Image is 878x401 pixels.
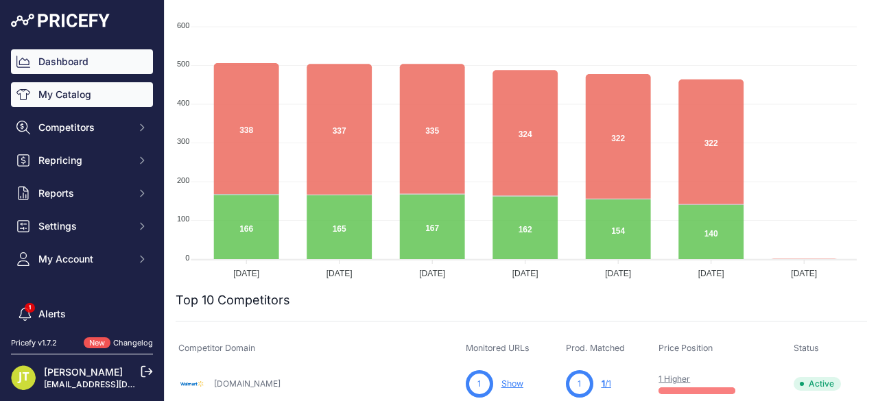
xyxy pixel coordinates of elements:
[44,379,187,389] a: [EMAIL_ADDRESS][DOMAIN_NAME]
[11,337,57,349] div: Pricefy v1.7.2
[214,378,281,389] a: [DOMAIN_NAME]
[658,343,713,353] span: Price Position
[84,337,110,349] span: New
[177,175,189,184] tspan: 200
[11,49,153,378] nav: Sidebar
[512,269,538,278] tspan: [DATE]
[791,269,817,278] tspan: [DATE]
[602,378,605,389] span: 1
[38,186,128,200] span: Reports
[11,214,153,239] button: Settings
[11,181,153,206] button: Reports
[477,378,481,390] span: 1
[177,215,189,223] tspan: 100
[177,60,189,68] tspan: 500
[466,343,530,353] span: Monitored URLs
[177,98,189,106] tspan: 400
[11,148,153,173] button: Repricing
[178,343,255,353] span: Competitor Domain
[794,343,819,353] span: Status
[38,219,128,233] span: Settings
[44,366,123,378] a: [PERSON_NAME]
[113,338,153,348] a: Changelog
[501,378,523,389] a: Show
[602,378,611,389] a: 1/1
[327,269,353,278] tspan: [DATE]
[177,21,189,29] tspan: 600
[11,82,153,107] a: My Catalog
[177,137,189,145] tspan: 300
[185,253,189,261] tspan: 0
[658,374,690,384] a: 1 Higher
[578,378,581,390] span: 1
[38,154,128,167] span: Repricing
[698,269,724,278] tspan: [DATE]
[11,49,153,74] a: Dashboard
[11,247,153,271] button: My Account
[233,269,259,278] tspan: [DATE]
[566,343,625,353] span: Prod. Matched
[38,121,128,134] span: Competitors
[11,302,153,326] a: Alerts
[38,252,128,266] span: My Account
[605,269,631,278] tspan: [DATE]
[794,377,841,391] span: Active
[419,269,445,278] tspan: [DATE]
[11,115,153,140] button: Competitors
[176,291,290,310] h2: Top 10 Competitors
[11,14,110,27] img: Pricefy Logo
